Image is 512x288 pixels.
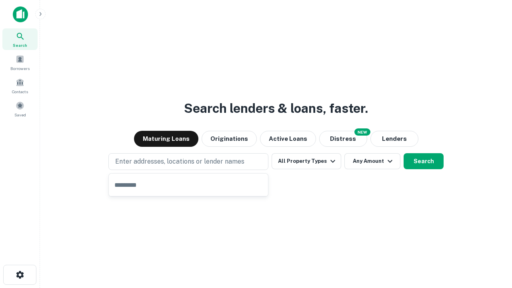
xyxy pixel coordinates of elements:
span: Contacts [12,88,28,95]
button: Any Amount [344,153,400,169]
button: Maturing Loans [134,131,198,147]
button: Originations [202,131,257,147]
button: Active Loans [260,131,316,147]
button: Lenders [370,131,418,147]
a: Saved [2,98,38,120]
img: capitalize-icon.png [13,6,28,22]
span: Search [13,42,27,48]
button: Search [404,153,444,169]
a: Search [2,28,38,50]
button: Enter addresses, locations or lender names [108,153,268,170]
button: Search distressed loans with lien and other non-mortgage details. [319,131,367,147]
h3: Search lenders & loans, faster. [184,99,368,118]
p: Enter addresses, locations or lender names [115,157,244,166]
a: Borrowers [2,52,38,73]
button: All Property Types [272,153,341,169]
iframe: Chat Widget [472,224,512,262]
span: Saved [14,112,26,118]
div: NEW [354,128,370,136]
span: Borrowers [10,65,30,72]
a: Contacts [2,75,38,96]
